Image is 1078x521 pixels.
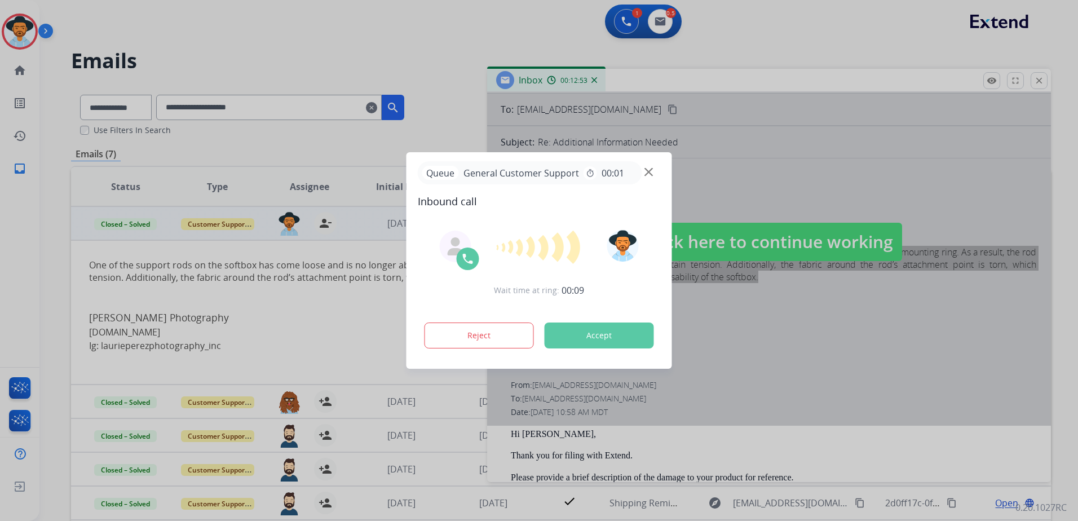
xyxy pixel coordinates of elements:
span: 00:01 [602,166,624,180]
p: Queue [422,166,459,180]
img: call-icon [461,252,475,266]
span: Inbound call [418,193,661,209]
span: General Customer Support [459,166,584,180]
button: Accept [545,323,654,348]
mat-icon: timer [586,169,595,178]
img: close-button [644,168,653,176]
button: Reject [425,323,534,348]
span: 00:09 [562,284,584,297]
span: Wait time at ring: [494,285,559,296]
img: agent-avatar [447,237,465,255]
p: 0.20.1027RC [1015,501,1067,514]
img: avatar [607,230,638,262]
